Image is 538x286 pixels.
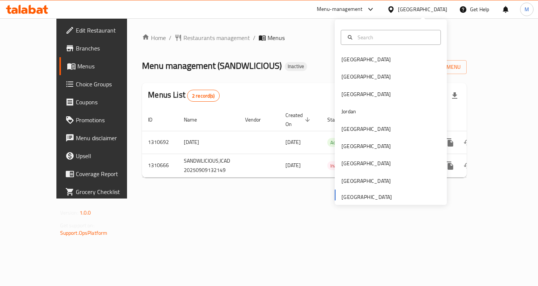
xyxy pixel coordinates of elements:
[59,21,146,39] a: Edit Restaurant
[59,111,146,129] a: Promotions
[446,87,464,105] div: Export file
[188,92,219,99] span: 2 record(s)
[341,142,391,150] div: [GEOGRAPHIC_DATA]
[59,93,146,111] a: Coupons
[142,131,178,154] td: 1310692
[341,90,391,98] div: [GEOGRAPHIC_DATA]
[59,57,146,75] a: Menus
[76,169,140,178] span: Coverage Report
[174,33,250,42] a: Restaurants management
[187,90,220,102] div: Total records count
[398,5,447,13] div: [GEOGRAPHIC_DATA]
[178,131,239,154] td: [DATE]
[245,115,270,124] span: Vendor
[76,26,140,35] span: Edit Restaurant
[142,33,467,42] nav: breadcrumb
[77,62,140,71] span: Menus
[317,5,363,14] div: Menu-management
[142,33,166,42] a: Home
[285,62,307,71] div: Inactive
[355,33,436,41] input: Search
[59,165,146,183] a: Coverage Report
[59,75,146,93] a: Choice Groups
[183,33,250,42] span: Restaurants management
[341,73,391,81] div: [GEOGRAPHIC_DATA]
[285,111,312,129] span: Created On
[59,129,146,147] a: Menu disclaimer
[60,208,78,218] span: Version:
[268,33,285,42] span: Menus
[525,5,529,13] span: M
[327,138,346,147] span: Active
[253,33,256,42] li: /
[184,115,207,124] span: Name
[341,159,391,167] div: [GEOGRAPHIC_DATA]
[285,137,301,147] span: [DATE]
[142,108,519,178] table: enhanced table
[285,160,301,170] span: [DATE]
[327,162,350,170] span: Inactive
[148,89,219,102] h2: Menus List
[341,125,391,133] div: [GEOGRAPHIC_DATA]
[76,116,140,124] span: Promotions
[441,157,459,175] button: more
[341,177,391,185] div: [GEOGRAPHIC_DATA]
[142,57,282,74] span: Menu management ( SANDWLICIOUS )
[76,151,140,160] span: Upsell
[59,39,146,57] a: Branches
[148,115,162,124] span: ID
[341,55,391,64] div: [GEOGRAPHIC_DATA]
[59,183,146,201] a: Grocery Checklist
[178,154,239,177] td: SANDWLICIOUS,ICAD 20250909132149
[341,107,356,116] div: Jordan
[76,187,140,196] span: Grocery Checklist
[60,221,95,230] span: Get support on:
[76,80,140,89] span: Choice Groups
[76,133,140,142] span: Menu disclaimer
[59,147,146,165] a: Upsell
[459,157,477,175] button: Change Status
[60,228,108,238] a: Support.OpsPlatform
[441,133,459,151] button: more
[285,63,307,70] span: Inactive
[142,154,178,177] td: 1310666
[76,98,140,107] span: Coupons
[459,133,477,151] button: Change Status
[169,33,171,42] li: /
[76,44,140,53] span: Branches
[327,115,352,124] span: Status
[80,208,91,218] span: 1.0.0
